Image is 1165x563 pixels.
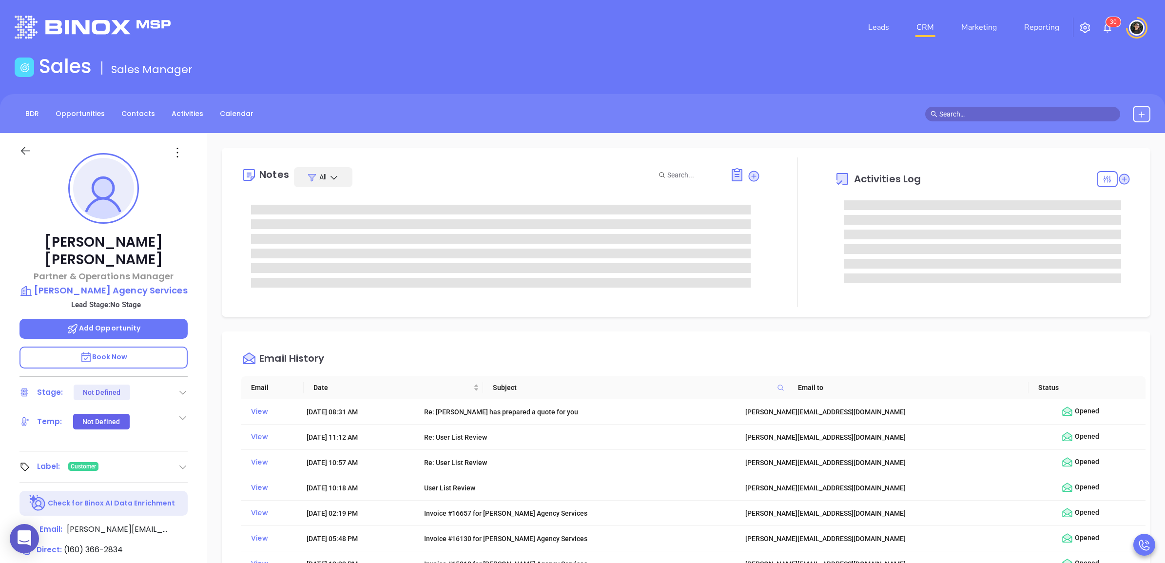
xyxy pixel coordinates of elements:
p: Check for Binox AI Data Enrichment [48,498,175,508]
span: Sales Manager [111,62,193,77]
a: CRM [913,18,938,37]
span: search [931,111,937,117]
span: Customer [71,461,97,472]
div: Notes [259,170,289,179]
p: Partner & Operations Manager [19,270,188,283]
div: View [251,456,292,469]
div: Opened [1061,532,1142,544]
a: Leads [864,18,893,37]
div: Label: [37,459,60,474]
div: [PERSON_NAME][EMAIL_ADDRESS][DOMAIN_NAME] [745,508,1048,519]
div: View [251,405,292,418]
div: View [251,430,292,444]
div: Not Defined [82,414,120,429]
span: All [319,172,327,182]
img: Ai-Enrich-DaqCidB-.svg [29,495,46,512]
span: Add Opportunity [67,323,141,333]
th: Status [1029,376,1136,399]
img: iconSetting [1079,22,1091,34]
img: logo [15,16,171,39]
div: [PERSON_NAME][EMAIL_ADDRESS][DOMAIN_NAME] [745,533,1048,544]
div: [DATE] 11:12 AM [307,432,411,443]
th: Date [304,376,484,399]
div: [DATE] 05:48 PM [307,533,411,544]
a: BDR [19,106,45,122]
a: Marketing [957,18,1001,37]
div: Opened [1061,507,1142,519]
p: [PERSON_NAME] [PERSON_NAME] [19,233,188,269]
a: Reporting [1020,18,1063,37]
img: user [1129,20,1145,36]
span: 3 [1110,19,1113,25]
div: [DATE] 08:31 AM [307,407,411,417]
span: [PERSON_NAME][EMAIL_ADDRESS][DOMAIN_NAME] [67,524,169,535]
div: Opened [1061,431,1142,443]
p: Lead Stage: No Stage [24,298,188,311]
div: [PERSON_NAME][EMAIL_ADDRESS][DOMAIN_NAME] [745,483,1048,493]
div: Re: User List Review [424,432,732,443]
div: Stage: [37,385,63,400]
div: User List Review [424,483,732,493]
input: Search… [939,109,1115,119]
div: View [251,506,292,520]
span: Activities Log [854,174,921,184]
div: Re: User List Review [424,457,732,468]
div: Opened [1061,482,1142,494]
a: Activities [166,106,209,122]
div: Invoice #16657 for [PERSON_NAME] Agency Services [424,508,732,519]
h1: Sales [39,55,92,78]
div: [PERSON_NAME][EMAIL_ADDRESS][DOMAIN_NAME] [745,407,1048,417]
div: Email History [259,353,324,367]
a: [PERSON_NAME] Agency Services [19,284,188,297]
span: Book Now [80,352,128,362]
div: Invoice #16130 for [PERSON_NAME] Agency Services [424,533,732,544]
span: Email: [39,524,62,536]
span: Subject [493,382,773,393]
input: Search... [667,170,719,180]
span: Date [313,382,472,393]
div: [DATE] 10:57 AM [307,457,411,468]
div: [DATE] 02:19 PM [307,508,411,519]
th: Email [241,376,303,399]
div: [PERSON_NAME][EMAIL_ADDRESS][DOMAIN_NAME] [745,432,1048,443]
div: Re: [PERSON_NAME] has prepared a quote for you [424,407,732,417]
div: [DATE] 10:18 AM [307,483,411,493]
div: Not Defined [83,385,120,400]
div: View [251,532,292,545]
th: Email to [788,376,1029,399]
span: Direct : [37,544,62,555]
span: (160) 366-2834 [64,544,123,555]
span: 0 [1113,19,1117,25]
div: Opened [1061,406,1142,418]
a: Calendar [214,106,259,122]
div: View [251,481,292,494]
sup: 30 [1106,17,1121,27]
a: Opportunities [50,106,111,122]
img: profile-user [73,158,134,219]
a: Contacts [116,106,161,122]
div: [PERSON_NAME][EMAIL_ADDRESS][DOMAIN_NAME] [745,457,1048,468]
img: iconNotification [1102,22,1113,34]
div: Opened [1061,456,1142,468]
div: Temp: [37,414,62,429]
